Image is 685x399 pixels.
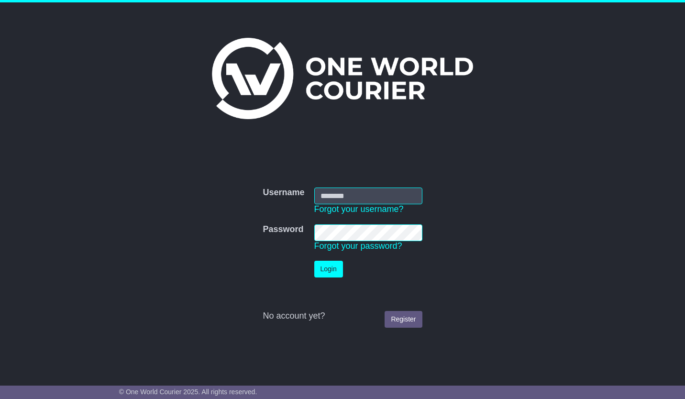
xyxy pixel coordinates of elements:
span: © One World Courier 2025. All rights reserved. [119,388,257,396]
a: Register [385,311,422,328]
a: Forgot your username? [314,204,404,214]
label: Password [263,224,303,235]
img: One World [212,38,473,119]
button: Login [314,261,343,277]
a: Forgot your password? [314,241,402,251]
label: Username [263,188,304,198]
div: No account yet? [263,311,422,321]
